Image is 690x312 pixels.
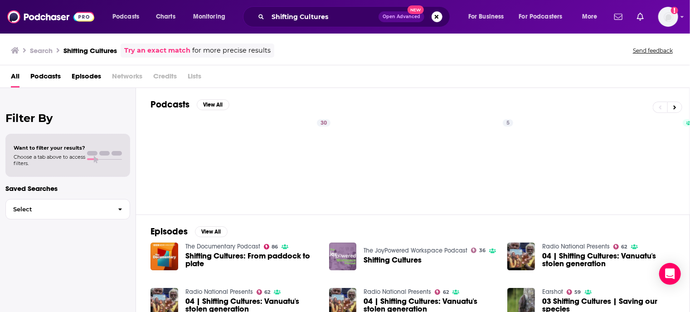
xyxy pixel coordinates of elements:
[321,119,327,128] span: 30
[383,15,420,19] span: Open Advanced
[658,7,678,27] button: Show profile menu
[192,45,271,56] span: for more precise results
[633,9,647,24] a: Show notifications dropdown
[576,10,609,24] button: open menu
[264,290,270,294] span: 62
[197,99,229,110] button: View All
[30,46,53,55] h3: Search
[542,288,563,296] a: Earshot
[6,206,111,212] span: Select
[507,243,535,270] img: 04 | Shifting Cultures: Vanuatu's stolen generation
[582,10,598,23] span: More
[185,288,253,296] a: Radio National Presents
[272,245,278,249] span: 86
[658,7,678,27] img: User Profile
[503,119,513,127] a: 5
[156,10,175,23] span: Charts
[513,10,576,24] button: open menu
[659,263,681,285] div: Open Intercom Messenger
[567,289,581,295] a: 59
[247,116,335,204] a: 30
[112,69,142,88] span: Networks
[479,249,486,253] span: 36
[317,119,330,127] a: 30
[185,252,318,268] a: Shifting Cultures: From paddock to plate
[30,69,61,88] a: Podcasts
[185,243,260,250] a: The Documentary Podcast
[429,116,517,204] a: 5
[329,243,357,270] img: Shifting Cultures
[268,10,379,24] input: Search podcasts, credits, & more...
[151,99,190,110] h2: Podcasts
[611,9,626,24] a: Show notifications dropdown
[462,10,515,24] button: open menu
[151,99,229,110] a: PodcastsView All
[542,252,675,268] a: 04 | Shifting Cultures: Vanuatu's stolen generation
[63,46,117,55] h3: Shifting Cultures
[193,10,225,23] span: Monitoring
[150,10,181,24] a: Charts
[5,199,130,219] button: Select
[124,45,190,56] a: Try an exact match
[542,243,610,250] a: Radio National Presents
[151,226,188,237] h2: Episodes
[408,5,424,14] span: New
[671,7,678,14] svg: Add a profile image
[106,10,151,24] button: open menu
[151,243,178,270] img: Shifting Cultures: From paddock to plate
[364,256,422,264] a: Shifting Cultures
[5,184,130,193] p: Saved Searches
[468,10,504,23] span: For Business
[195,226,228,237] button: View All
[435,289,449,295] a: 62
[5,112,130,125] h2: Filter By
[506,119,510,128] span: 5
[187,10,237,24] button: open menu
[379,11,424,22] button: Open AdvancedNew
[72,69,101,88] a: Episodes
[257,289,271,295] a: 62
[622,245,627,249] span: 62
[151,226,228,237] a: EpisodesView All
[153,69,177,88] span: Credits
[575,290,581,294] span: 59
[14,154,85,166] span: Choose a tab above to access filters.
[252,6,459,27] div: Search podcasts, credits, & more...
[188,69,201,88] span: Lists
[112,10,139,23] span: Podcasts
[613,244,627,249] a: 62
[471,248,486,253] a: 36
[364,247,467,254] a: The JoyPowered Workspace Podcast
[14,145,85,151] span: Want to filter your results?
[658,7,678,27] span: Logged in as jfalkner
[7,8,94,25] img: Podchaser - Follow, Share and Rate Podcasts
[11,69,19,88] a: All
[264,244,278,249] a: 86
[443,290,449,294] span: 62
[630,47,675,54] button: Send feedback
[364,288,431,296] a: Radio National Presents
[519,10,563,23] span: For Podcasters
